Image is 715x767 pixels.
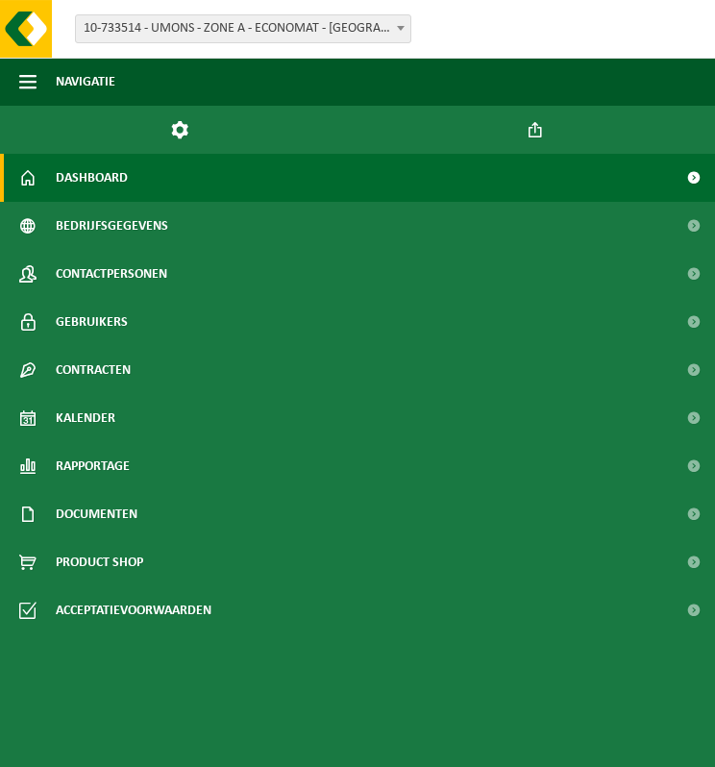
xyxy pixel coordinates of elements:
span: Bedrijfsgegevens [56,202,168,250]
span: Contactpersonen [56,250,167,298]
span: Documenten [56,490,137,538]
span: 10-733514 - UMONS - ZONE A - ECONOMAT - MONS [75,14,411,43]
span: Gebruikers [56,298,128,346]
span: Kalender [56,394,115,442]
span: Rapportage [56,442,130,490]
span: Dashboard [56,154,128,202]
span: Product Shop [56,538,143,586]
span: 10-733514 - UMONS - ZONE A - ECONOMAT - MONS [76,15,410,42]
span: Acceptatievoorwaarden [56,586,211,634]
span: Contracten [56,346,131,394]
span: Navigatie [56,58,115,106]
